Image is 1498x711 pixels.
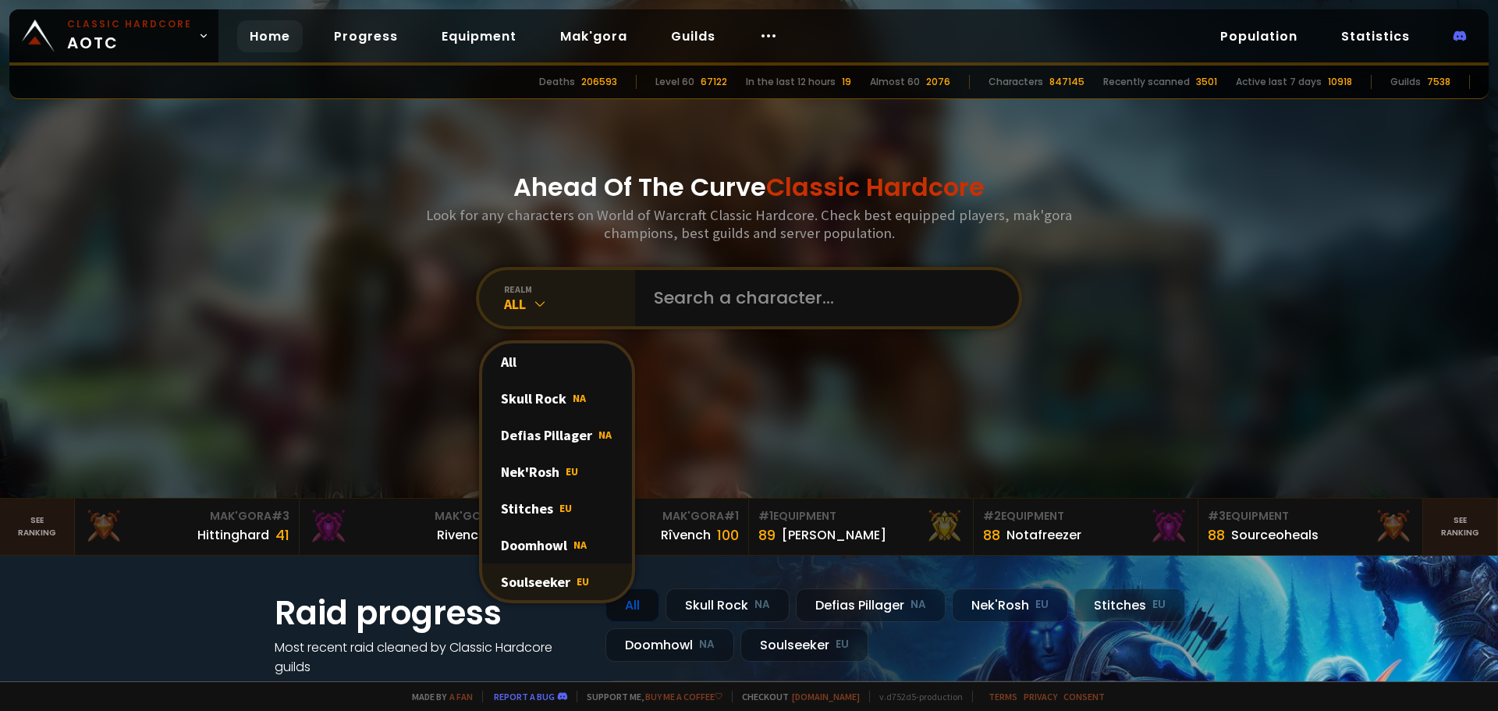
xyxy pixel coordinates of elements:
[699,637,715,652] small: NA
[494,691,555,702] a: Report a bug
[1236,75,1322,89] div: Active last 7 days
[1329,20,1422,52] a: Statistics
[983,524,1000,546] div: 88
[1152,597,1166,613] small: EU
[1208,20,1310,52] a: Population
[792,691,860,702] a: [DOMAIN_NAME]
[482,417,632,453] div: Defias Pillager
[67,17,192,31] small: Classic Hardcore
[321,20,410,52] a: Progress
[482,490,632,527] div: Stitches
[842,75,851,89] div: 19
[655,75,694,89] div: Level 60
[1024,691,1057,702] a: Privacy
[573,391,586,405] span: NA
[539,75,575,89] div: Deaths
[717,524,739,546] div: 100
[724,508,739,524] span: # 1
[581,75,617,89] div: 206593
[869,691,963,702] span: v. d752d5 - production
[275,638,587,677] h4: Most recent raid cleaned by Classic Hardcore guilds
[403,691,473,702] span: Made by
[870,75,920,89] div: Almost 60
[482,343,632,380] div: All
[197,525,269,545] div: Hittinghard
[237,20,303,52] a: Home
[758,508,964,524] div: Equipment
[577,574,589,588] span: EU
[645,691,722,702] a: Buy me a coffee
[275,524,289,546] div: 41
[926,75,950,89] div: 2076
[1427,75,1450,89] div: 7538
[504,295,635,313] div: All
[482,563,632,600] div: Soulseeker
[740,628,868,662] div: Soulseeker
[1423,499,1498,555] a: Seeranking
[1208,508,1413,524] div: Equipment
[989,691,1017,702] a: Terms
[766,169,985,204] span: Classic Hardcore
[429,20,529,52] a: Equipment
[524,499,749,555] a: Mak'Gora#1Rîvench100
[911,597,926,613] small: NA
[84,508,289,524] div: Mak'Gora
[482,453,632,490] div: Nek'Rosh
[437,525,486,545] div: Rivench
[1328,75,1352,89] div: 10918
[1006,525,1081,545] div: Notafreezer
[983,508,1001,524] span: # 2
[548,20,640,52] a: Mak'gora
[1049,75,1084,89] div: 847145
[449,691,473,702] a: a fan
[275,588,587,638] h1: Raid progress
[513,169,985,206] h1: Ahead Of The Curve
[598,428,612,442] span: NA
[701,75,727,89] div: 67122
[754,597,770,613] small: NA
[974,499,1198,555] a: #2Equipment88Notafreezer
[420,206,1078,242] h3: Look for any characters on World of Warcraft Classic Hardcore. Check best equipped players, mak'g...
[758,524,776,546] div: 89
[75,499,300,555] a: Mak'Gora#3Hittinghard41
[644,270,1000,326] input: Search a character...
[1208,524,1225,546] div: 88
[1196,75,1217,89] div: 3501
[605,628,734,662] div: Doomhowl
[309,508,514,524] div: Mak'Gora
[749,499,974,555] a: #1Equipment89[PERSON_NAME]
[534,508,739,524] div: Mak'Gora
[1063,691,1105,702] a: Consent
[1390,75,1421,89] div: Guilds
[272,508,289,524] span: # 3
[482,380,632,417] div: Skull Rock
[300,499,524,555] a: Mak'Gora#2Rivench100
[504,283,635,295] div: realm
[1035,597,1049,613] small: EU
[566,464,578,478] span: EU
[796,588,946,622] div: Defias Pillager
[666,588,790,622] div: Skull Rock
[573,538,587,552] span: NA
[836,637,849,652] small: EU
[482,527,632,563] div: Doomhowl
[661,525,711,545] div: Rîvench
[1074,588,1185,622] div: Stitches
[577,691,722,702] span: Support me,
[782,525,886,545] div: [PERSON_NAME]
[275,677,376,695] a: See all progress
[746,75,836,89] div: In the last 12 hours
[1103,75,1190,89] div: Recently scanned
[559,501,572,515] span: EU
[989,75,1043,89] div: Characters
[1231,525,1319,545] div: Sourceoheals
[1198,499,1423,555] a: #3Equipment88Sourceoheals
[67,17,192,55] span: AOTC
[9,9,218,62] a: Classic HardcoreAOTC
[658,20,728,52] a: Guilds
[758,508,773,524] span: # 1
[605,588,659,622] div: All
[952,588,1068,622] div: Nek'Rosh
[732,691,860,702] span: Checkout
[983,508,1188,524] div: Equipment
